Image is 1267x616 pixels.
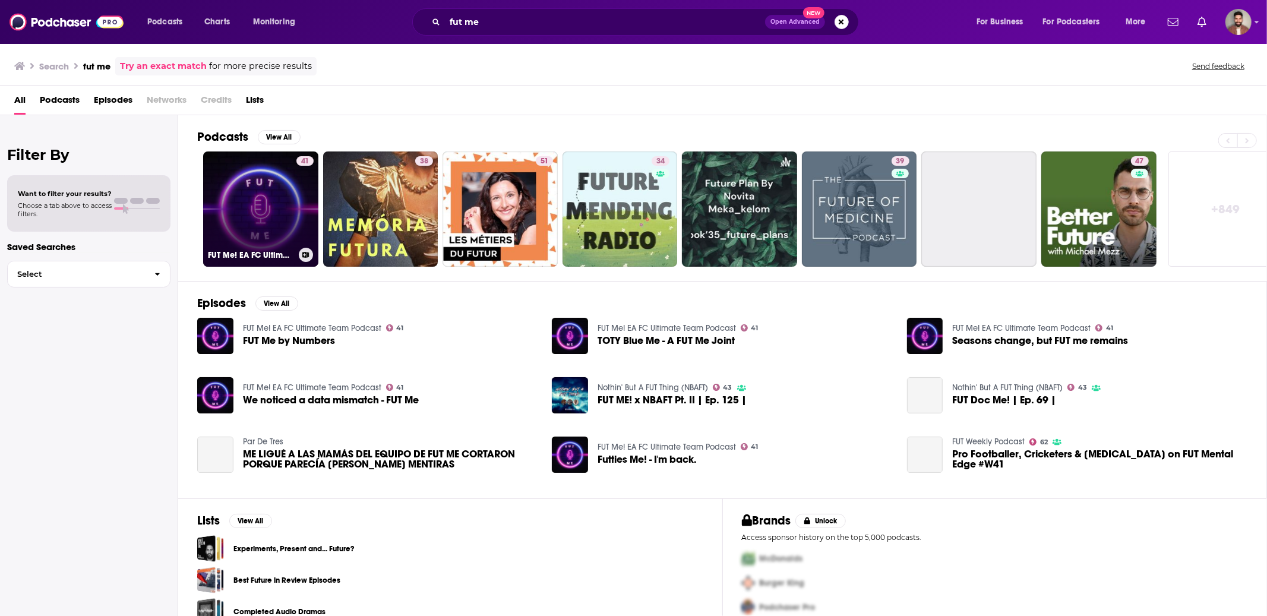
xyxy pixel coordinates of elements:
img: First Pro Logo [737,546,760,571]
button: open menu [1117,12,1161,31]
span: Logged in as calmonaghan [1225,9,1252,35]
a: Experiments, Present and... Future? [197,535,224,562]
button: open menu [1035,12,1117,31]
a: We noticed a data mismatch - FUT Me [197,377,233,413]
img: User Profile [1225,9,1252,35]
span: Charts [204,14,230,30]
a: Podcasts [40,90,80,115]
a: 41 [386,324,404,331]
span: We noticed a data mismatch - FUT Me [243,395,419,405]
a: Show notifications dropdown [1163,12,1183,32]
a: 39 [892,156,909,166]
a: Lists [246,90,264,115]
a: FUT Me! EA FC Ultimate Team Podcast [952,323,1091,333]
span: 43 [723,385,732,390]
span: 62 [1040,440,1048,445]
a: Experiments, Present and... Future? [233,542,354,555]
a: FUT Me! EA FC Ultimate Team Podcast [598,442,736,452]
button: View All [229,514,272,528]
a: Futties Me! - I'm back. [598,454,697,465]
span: Podcasts [147,14,182,30]
button: open menu [245,12,311,31]
a: ListsView All [197,513,272,528]
a: FUT Weekly Podcast [952,437,1025,447]
a: 41 [296,156,314,166]
span: 41 [396,326,403,331]
span: Pro Footballer, Cricketers & [MEDICAL_DATA] on FUT Mental Edge #W41 [952,449,1247,469]
button: View All [258,130,301,144]
span: 41 [301,156,309,168]
a: Seasons change, but FUT me remains [907,318,943,354]
span: Podchaser Pro [760,602,816,612]
a: All [14,90,26,115]
a: 62 [1029,438,1048,446]
a: 47 [1131,156,1149,166]
input: Search podcasts, credits, & more... [445,12,765,31]
a: Best Future in Review Episodes [197,567,224,593]
a: FUT Me! EA FC Ultimate Team Podcast [598,323,736,333]
h2: Brands [742,513,791,528]
p: Saved Searches [7,241,170,252]
span: 51 [541,156,548,168]
span: For Business [977,14,1023,30]
a: 41 [1095,324,1113,331]
button: open menu [139,12,198,31]
a: 41 [741,324,759,331]
span: FUT ME! x NBAFT Pt. II | Ep. 125 | [598,395,747,405]
img: TOTY Blue Me - A FUT Me Joint [552,318,588,354]
span: Want to filter your results? [18,189,112,198]
a: Pro Footballer, Cricketers & Psychologist on FUT Mental Edge #W41 [952,449,1247,469]
img: FUT Me by Numbers [197,318,233,354]
a: 41 [741,443,759,450]
a: FUT Me! EA FC Ultimate Team Podcast [243,383,381,393]
h2: Podcasts [197,129,248,144]
h2: Episodes [197,296,246,311]
span: More [1126,14,1146,30]
a: 43 [1067,384,1087,391]
a: FUT Doc Me! | Ep. 69 | [952,395,1056,405]
span: Credits [201,90,232,115]
span: for more precise results [209,59,312,73]
a: 47 [1041,151,1157,267]
img: Futties Me! - I'm back. [552,437,588,473]
span: McDonalds [760,554,803,564]
span: 38 [420,156,428,168]
a: TOTY Blue Me - A FUT Me Joint [598,336,735,346]
span: Networks [147,90,187,115]
span: Choose a tab above to access filters. [18,201,112,218]
div: Search podcasts, credits, & more... [424,8,870,36]
a: 39 [802,151,917,267]
span: ME LIGUÉ A LAS MAMÁS DEL EQUIPO DE FUT ME CORTARON PORQUE PARECÍA [PERSON_NAME] MENTIRAS [243,449,538,469]
a: EpisodesView All [197,296,298,311]
a: Charts [197,12,237,31]
a: 38 [323,151,438,267]
button: open menu [968,12,1038,31]
a: Show notifications dropdown [1193,12,1211,32]
img: FUT ME! x NBAFT Pt. II | Ep. 125 | [552,377,588,413]
button: Send feedback [1189,61,1248,71]
span: Burger King [760,578,805,588]
a: Nothin' But A FUT Thing (NBAFT) [598,383,708,393]
a: 43 [713,384,732,391]
h3: Search [39,61,69,72]
a: Seasons change, but FUT me remains [952,336,1128,346]
span: For Podcasters [1043,14,1100,30]
span: Monitoring [253,14,295,30]
span: 43 [1078,385,1087,390]
a: PodcastsView All [197,129,301,144]
a: FUT Me! EA FC Ultimate Team Podcast [243,323,381,333]
img: Podchaser - Follow, Share and Rate Podcasts [10,11,124,33]
span: 47 [1136,156,1144,168]
span: Episodes [94,90,132,115]
p: Access sponsor history on the top 5,000 podcasts. [742,533,1248,542]
h2: Filter By [7,146,170,163]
